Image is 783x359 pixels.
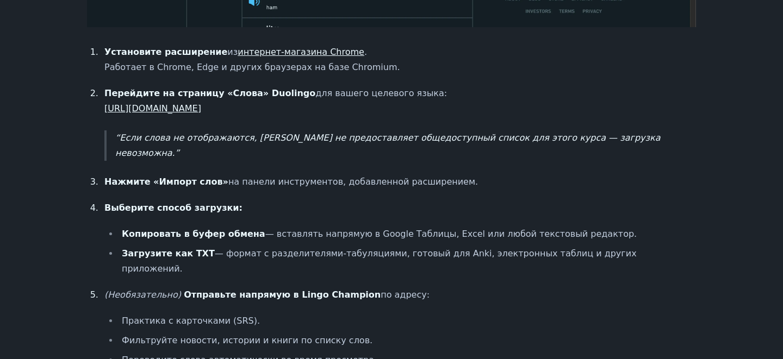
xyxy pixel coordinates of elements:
font: по адресу: [381,289,430,300]
font: Фильтруйте новости, истории и книги по списку слов. [122,335,372,345]
font: Отправьте напрямую в Lingo Champion [184,289,381,300]
font: . [364,47,367,57]
font: Перейдите на страницу «Слова» Duolingo [104,88,315,98]
font: (Необязательно) [104,289,181,300]
font: Выберите способ загрузки: [104,203,243,213]
font: на панели инструментов, добавленной расширением. [228,177,478,187]
font: — формат с разделителями-табуляциями, готовый для Anki, электронных таблиц и других приложений. [122,248,637,274]
font: Копировать в буфер обмена [122,229,265,239]
font: для вашего целевого языка: [315,88,447,98]
font: Если слова не отображаются, [PERSON_NAME] не предоставляет общедоступный список для этого курса —... [115,133,661,158]
font: Загрузите как TXT [122,248,215,259]
a: интернет-магазина Chrome [238,47,364,57]
font: Установите расширение [104,47,227,57]
font: из [227,47,238,57]
font: Работает в Chrome, Edge и других браузерах на базе Chromium. [104,62,400,72]
a: [URL][DOMAIN_NAME] [104,103,201,114]
font: Нажмите «Импорт слов» [104,177,228,187]
font: — вставлять напрямую в Google Таблицы, Excel или любой текстовый редактор. [265,229,637,239]
font: Практика с карточками (SRS). [122,316,260,326]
